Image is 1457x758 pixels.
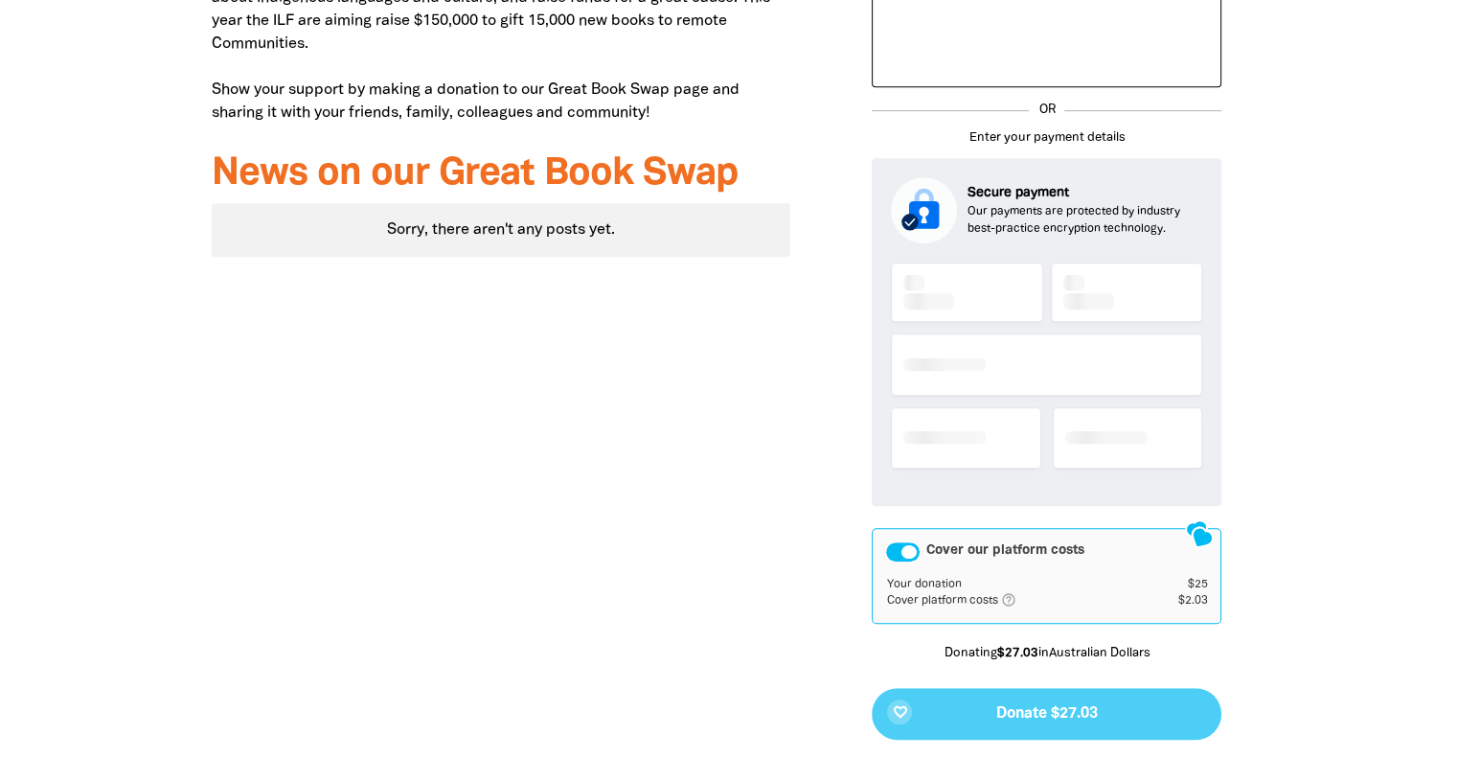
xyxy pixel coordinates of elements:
[212,203,791,257] div: Sorry, there aren't any posts yet.
[886,542,920,562] button: Cover our platform costs
[212,153,791,195] h3: News on our Great Book Swap
[1149,592,1208,609] td: $2.03
[1149,577,1208,592] td: $25
[882,31,1211,74] iframe: PayPal-paypal
[967,203,1202,238] p: Our payments are protected by industry best-practice encryption technology.
[872,129,1221,149] p: Enter your payment details
[212,203,791,257] div: Paginated content
[1000,592,1031,608] i: help_outlined
[967,183,1202,203] p: Secure payment
[1029,102,1064,121] p: OR
[872,645,1221,664] p: Donating in Australian Dollars
[886,577,1148,592] td: Your donation
[996,648,1037,659] b: $27.03
[886,592,1148,609] td: Cover platform costs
